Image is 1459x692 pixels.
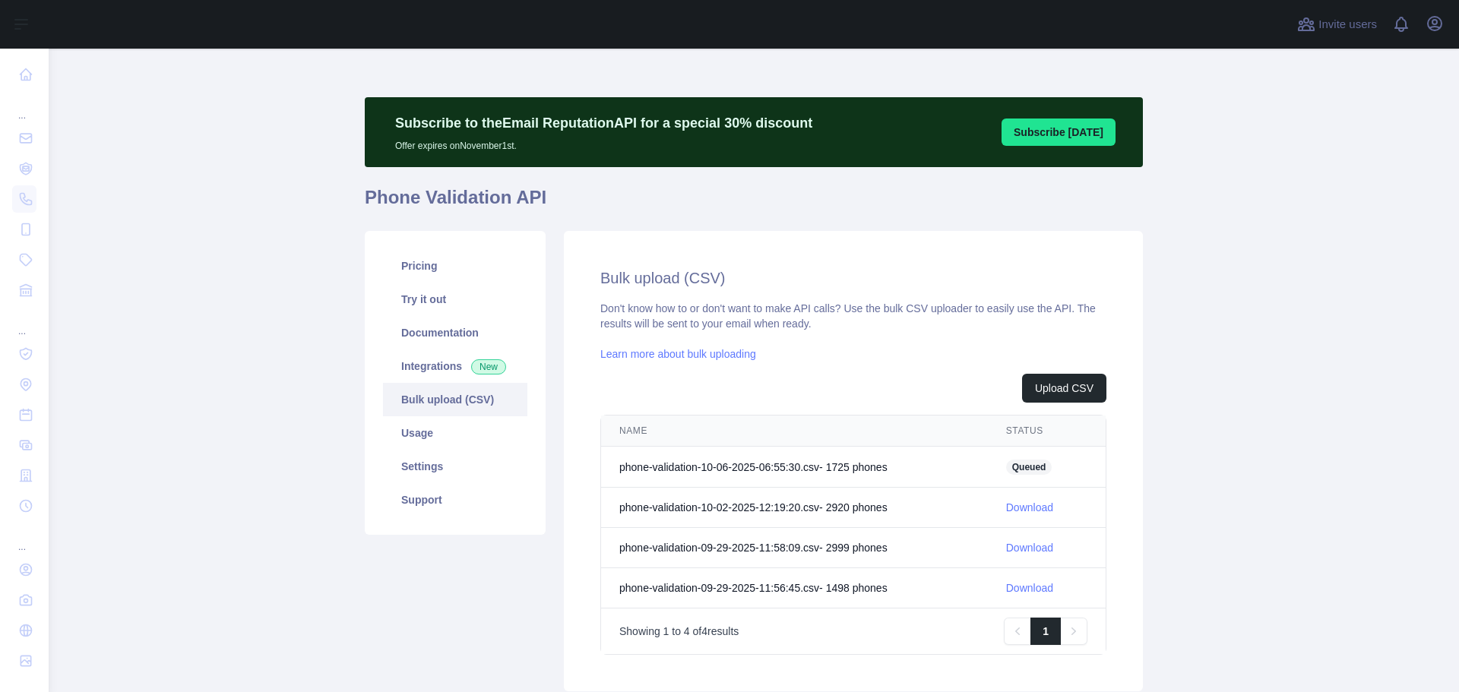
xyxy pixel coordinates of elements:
[600,348,756,360] a: Learn more about bulk uploading
[601,568,988,608] td: phone-validation-09-29-2025-11:56:45.csv - 1498 phone s
[383,383,527,416] a: Bulk upload (CSV)
[12,307,36,337] div: ...
[383,316,527,349] a: Documentation
[601,488,988,528] td: phone-validation-10-02-2025-12:19:20.csv - 2920 phone s
[1294,12,1380,36] button: Invite users
[600,301,1106,655] div: Don't know how to or don't want to make API calls? Use the bulk CSV uploader to easily use the AP...
[12,523,36,553] div: ...
[600,267,1106,289] h2: Bulk upload (CSV)
[1002,118,1116,146] button: Subscribe [DATE]
[395,134,812,152] p: Offer expires on November 1st.
[383,450,527,483] a: Settings
[395,112,812,134] p: Subscribe to the Email Reputation API for a special 30 % discount
[383,483,527,517] a: Support
[12,91,36,122] div: ...
[601,447,988,488] td: phone-validation-10-06-2025-06:55:30.csv - 1725 phone s
[1006,542,1053,554] a: Download
[1006,460,1052,475] span: Queued
[601,528,988,568] td: phone-validation-09-29-2025-11:58:09.csv - 2999 phone s
[1030,618,1061,645] a: 1
[1022,374,1106,403] button: Upload CSV
[1006,582,1053,594] a: Download
[601,416,988,447] th: NAME
[619,624,739,639] p: Showing to of results
[988,416,1106,447] th: STATUS
[1006,501,1053,513] a: Download
[1004,618,1087,645] nav: Pagination
[365,185,1143,222] h1: Phone Validation API
[383,349,527,383] a: Integrations New
[1318,16,1377,33] span: Invite users
[383,249,527,283] a: Pricing
[684,625,690,637] span: 4
[663,625,669,637] span: 1
[701,625,707,637] span: 4
[471,359,506,374] span: New
[383,283,527,316] a: Try it out
[383,416,527,450] a: Usage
